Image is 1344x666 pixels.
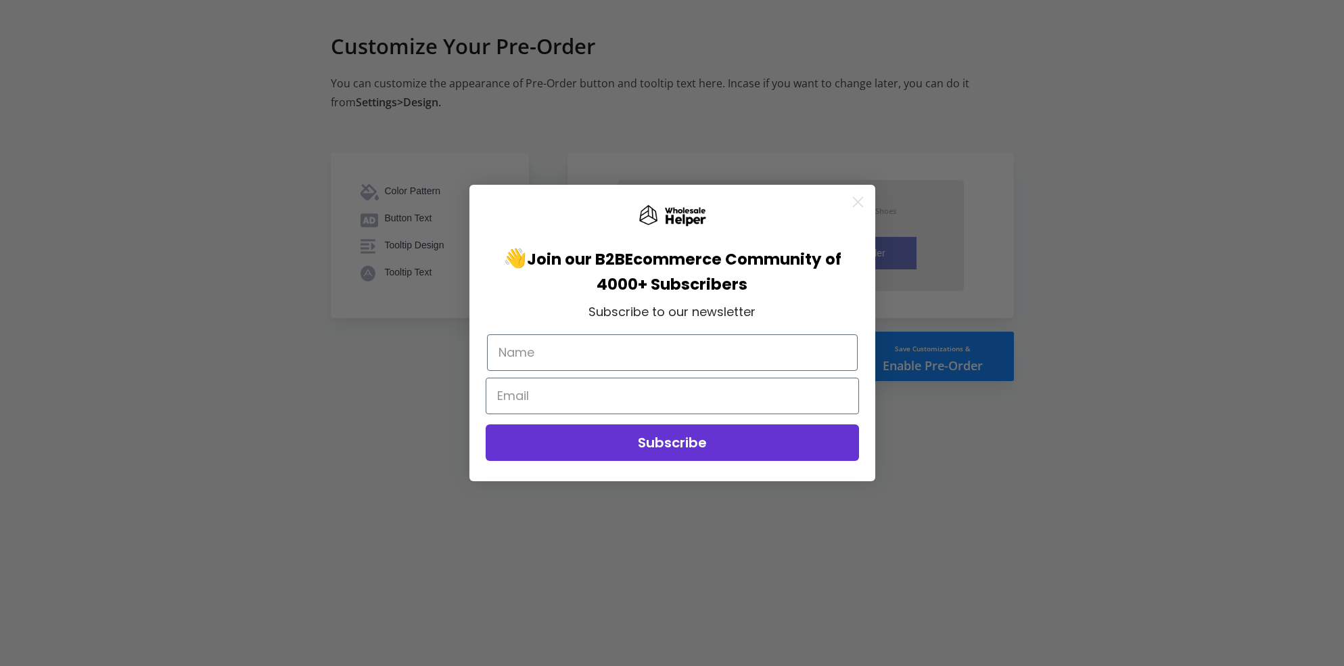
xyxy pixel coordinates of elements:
span: Join our B2B [527,248,625,270]
span: Subscribe to our newsletter [588,303,756,320]
input: Email [486,378,859,414]
button: Subscribe [486,424,859,461]
span: Ecommerce Community of 4000+ Subscribers [597,248,841,295]
span: 👋 [503,245,625,271]
button: Close dialog [846,190,870,214]
img: Wholesale Helper Logo [639,205,706,227]
input: Name [487,334,858,371]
